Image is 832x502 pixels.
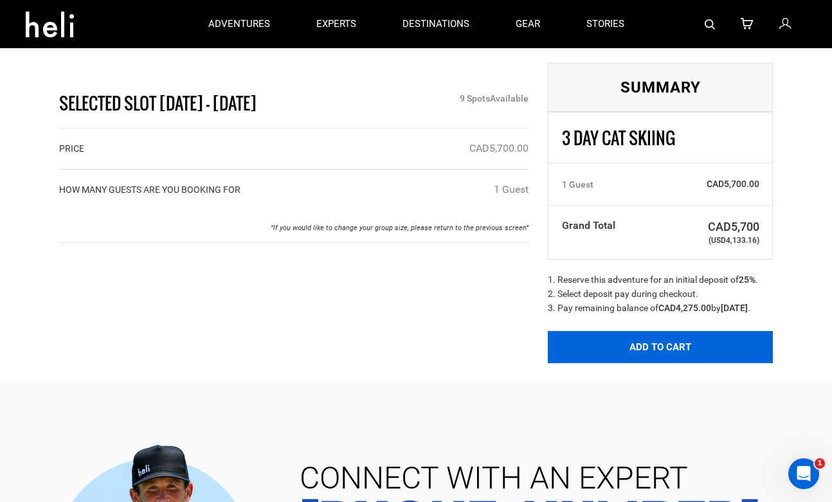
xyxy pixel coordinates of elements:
img: search-bar-icon.svg [705,19,715,30]
iframe: Intercom live chat [788,458,819,489]
p: “If you would like to change your group size, please return to the previous screen” [59,223,529,233]
div: 3. Pay remaining balance of by . [548,301,773,315]
b: [DATE] [721,303,748,313]
span: 1 Guest [562,178,593,191]
div: 1 Guest [494,183,529,197]
div: 1. Reserve this adventure for an initial deposit of . [548,273,773,287]
span: CAD5,700 [652,219,759,235]
span: Summary [620,78,701,96]
span: CAD5,700.00 [469,142,529,154]
span: CAD5,700.00 [652,177,759,190]
span: 1 [815,458,825,469]
div: 2. Select deposit pay during checkout. [548,287,773,301]
p: experts [316,17,356,31]
div: 3 Day Cat Skiing [562,127,759,150]
div: 9 Spot Available [375,92,538,105]
label: PRICE [59,142,84,155]
p: adventures [208,17,270,31]
span: (USD4,133.16) [652,235,759,246]
label: HOW MANY GUESTS ARE YOU BOOKING FOR [59,183,240,196]
b: 25% [739,274,755,285]
p: destinations [402,17,469,31]
span: CONNECT WITH AN EXPERT [290,463,813,494]
b: Grand Total [562,219,615,231]
span: s [485,93,490,103]
div: Selected Slot [DATE] - [DATE] [50,92,375,115]
button: Add to Cart [548,331,773,363]
b: CAD4,275.00 [658,303,711,313]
